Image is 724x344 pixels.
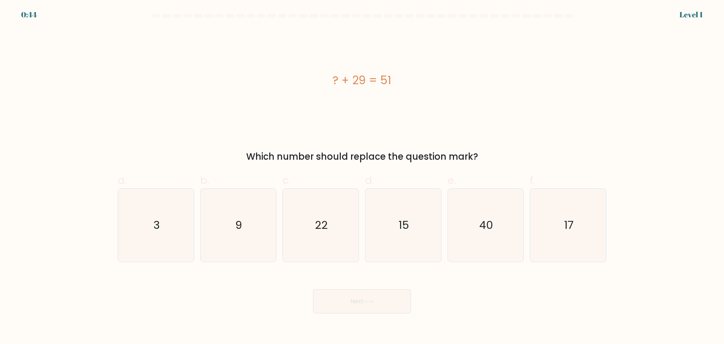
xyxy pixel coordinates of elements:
span: a. [118,173,127,188]
span: f. [530,173,535,188]
text: 15 [399,218,409,233]
div: Level 1 [680,9,703,20]
button: Next [313,289,411,313]
div: 0:44 [21,9,37,20]
text: 17 [564,218,574,233]
text: 22 [315,218,328,233]
span: d. [365,173,374,188]
text: 3 [153,218,160,233]
span: b. [200,173,209,188]
span: c. [282,173,291,188]
div: ? + 29 = 51 [118,72,606,89]
text: 9 [236,218,242,233]
text: 40 [479,218,493,233]
span: e. [448,173,456,188]
div: Which number should replace the question mark? [122,150,602,164]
